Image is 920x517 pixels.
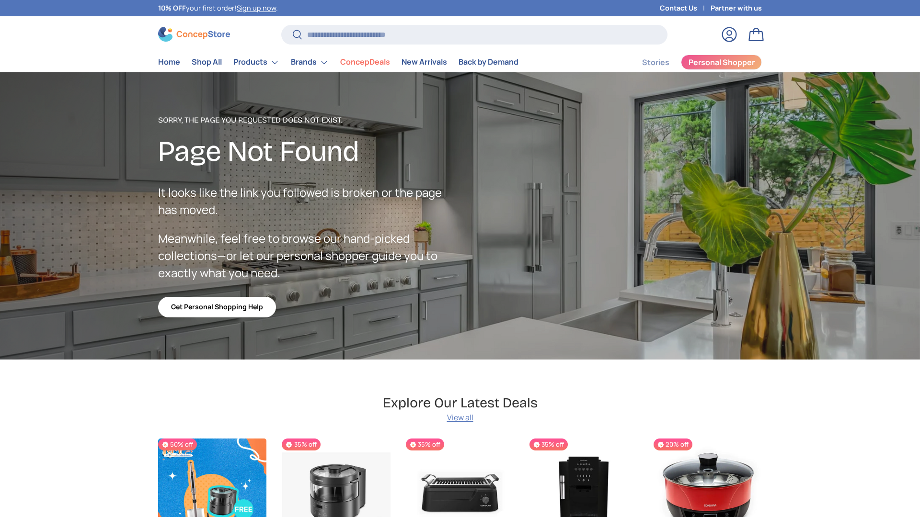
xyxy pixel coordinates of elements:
p: your first order! . [158,3,278,13]
summary: Brands [285,53,334,72]
span: 20% off [654,438,692,450]
span: 50% off [158,438,197,450]
a: Sign up now [237,3,276,12]
a: Back by Demand [459,53,518,71]
a: Get Personal Shopping Help [158,297,276,317]
p: Meanwhile, feel free to browse our hand-picked collections—or let our personal shopper guide you ... [158,230,460,281]
a: Personal Shopper [681,55,762,70]
span: 35% off [529,438,568,450]
p: It looks like the link you followed is broken or the page has moved. [158,184,460,218]
img: ConcepStore [158,27,230,42]
a: Contact Us [660,3,711,13]
a: Partner with us [711,3,762,13]
summary: Products [228,53,285,72]
span: 35% off [282,438,320,450]
strong: 10% OFF [158,3,186,12]
nav: Primary [158,53,518,72]
h2: Explore Our Latest Deals [383,394,538,412]
p: Sorry, the page you requested does not exist. [158,114,460,126]
span: 35% off [406,438,444,450]
a: Shop All [192,53,222,71]
a: Stories [642,53,669,72]
a: View all [447,412,473,423]
a: ConcepDeals [340,53,390,71]
nav: Secondary [619,53,762,72]
span: Personal Shopper [689,58,755,66]
a: Products [233,53,279,72]
a: Home [158,53,180,71]
h2: Page Not Found [158,134,460,169]
a: Brands [291,53,329,72]
a: New Arrivals [402,53,447,71]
